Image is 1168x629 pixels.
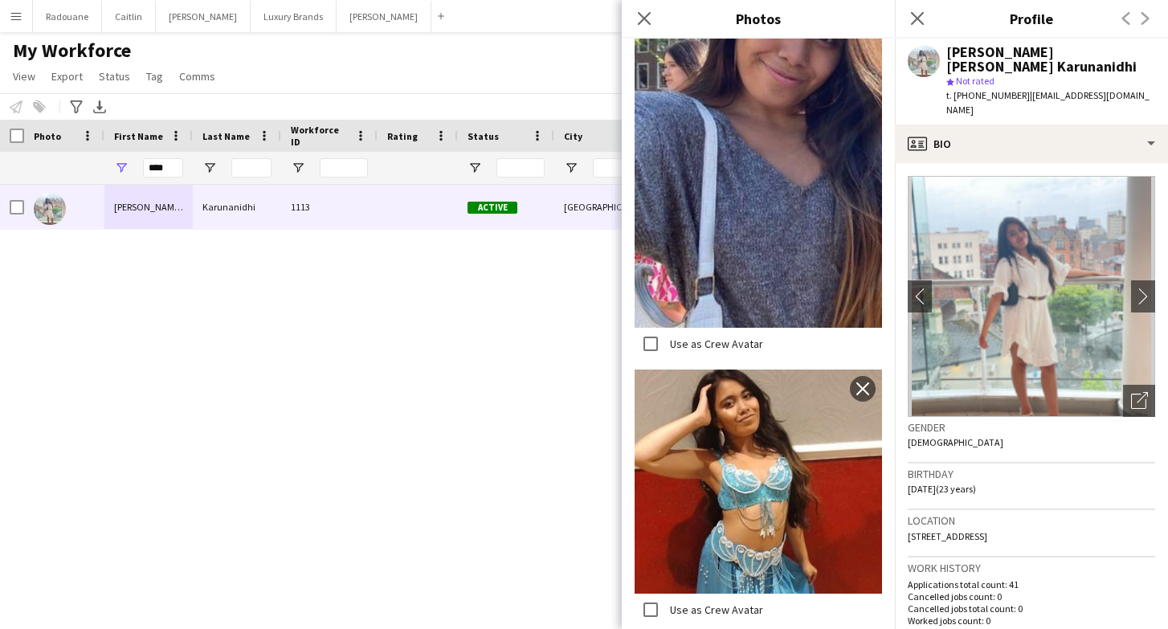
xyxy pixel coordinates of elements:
[554,185,651,229] div: [GEOGRAPHIC_DATA]
[956,75,994,87] span: Not rated
[908,436,1003,448] span: [DEMOGRAPHIC_DATA]
[140,66,169,87] a: Tag
[908,590,1155,602] p: Cancelled jobs count: 0
[908,483,976,495] span: [DATE] (23 years)
[34,130,61,142] span: Photo
[202,161,217,175] button: Open Filter Menu
[67,97,86,116] app-action-btn: Advanced filters
[635,370,882,594] img: Crew photo 1122747
[179,69,215,84] span: Comms
[564,161,578,175] button: Open Filter Menu
[387,130,418,142] span: Rating
[908,602,1155,615] p: Cancelled jobs total count: 0
[895,8,1168,29] h3: Profile
[51,69,83,84] span: Export
[146,69,163,84] span: Tag
[45,66,89,87] a: Export
[33,1,102,32] button: Radouane
[156,1,251,32] button: [PERSON_NAME]
[593,158,641,178] input: City Filter Input
[667,337,763,351] label: Use as Crew Avatar
[946,45,1155,74] div: [PERSON_NAME] [PERSON_NAME] Karunanidhi
[99,69,130,84] span: Status
[496,158,545,178] input: Status Filter Input
[13,39,131,63] span: My Workforce
[6,66,42,87] a: View
[908,467,1155,481] h3: Birthday
[281,185,378,229] div: 1113
[173,66,222,87] a: Comms
[90,97,109,116] app-action-btn: Export XLSX
[92,66,137,87] a: Status
[564,130,582,142] span: City
[908,561,1155,575] h3: Work history
[622,8,895,29] h3: Photos
[13,69,35,84] span: View
[1123,385,1155,417] div: Open photos pop-in
[908,420,1155,435] h3: Gender
[291,124,349,148] span: Workforce ID
[895,125,1168,163] div: Bio
[337,1,431,32] button: [PERSON_NAME]
[193,185,281,229] div: Karunanidhi
[908,513,1155,528] h3: Location
[667,602,763,617] label: Use as Crew Avatar
[251,1,337,32] button: Luxury Brands
[102,1,156,32] button: Caitlin
[34,193,66,225] img: Nayana Komal Garcia Karunanidhi
[908,615,1155,627] p: Worked jobs count: 0
[468,130,499,142] span: Status
[946,89,1150,116] span: | [EMAIL_ADDRESS][DOMAIN_NAME]
[114,161,129,175] button: Open Filter Menu
[291,161,305,175] button: Open Filter Menu
[468,202,517,214] span: Active
[114,130,163,142] span: First Name
[143,158,183,178] input: First Name Filter Input
[468,161,482,175] button: Open Filter Menu
[908,578,1155,590] p: Applications total count: 41
[908,530,987,542] span: [STREET_ADDRESS]
[908,176,1155,417] img: Crew avatar or photo
[946,89,1030,101] span: t. [PHONE_NUMBER]
[104,185,193,229] div: [PERSON_NAME] [PERSON_NAME]
[320,158,368,178] input: Workforce ID Filter Input
[231,158,272,178] input: Last Name Filter Input
[202,130,250,142] span: Last Name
